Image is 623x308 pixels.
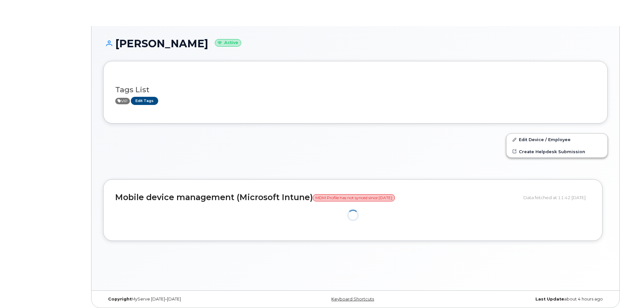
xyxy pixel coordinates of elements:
a: Edit Tags [131,97,158,105]
div: about 4 hours ago [439,297,608,302]
a: Edit Device / Employee [506,134,607,145]
a: Keyboard Shortcuts [331,297,374,301]
span: Active [115,98,130,104]
small: Active [215,39,241,47]
strong: Copyright [108,297,132,301]
h1: [PERSON_NAME] [103,38,608,49]
span: MDM Profile has not synced since [DATE] [313,194,395,201]
div: MyServe [DATE]–[DATE] [103,297,271,302]
div: Data fetched at 11:42 [DATE] [523,191,590,204]
h2: Mobile device management (Microsoft Intune) [115,193,519,202]
h3: Tags List [115,86,596,94]
strong: Last Update [535,297,564,301]
a: Create Helpdesk Submission [506,146,607,157]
